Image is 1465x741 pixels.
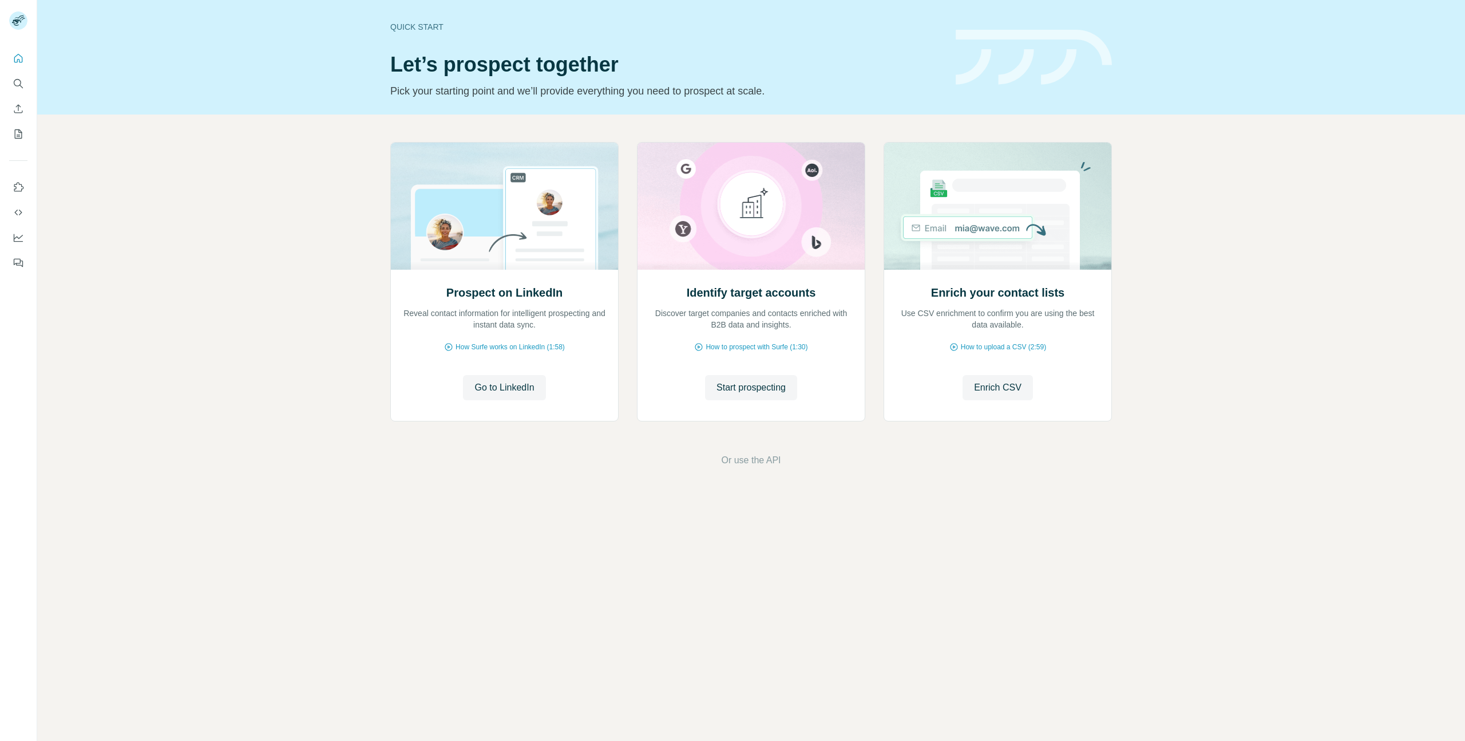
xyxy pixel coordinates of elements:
span: Enrich CSV [974,381,1021,395]
button: Use Surfe on LinkedIn [9,177,27,198]
span: Go to LinkedIn [474,381,534,395]
span: How to upload a CSV (2:59) [961,342,1046,352]
button: Or use the API [721,454,781,467]
span: How Surfe works on LinkedIn (1:58) [456,342,565,352]
button: Enrich CSV [9,98,27,119]
button: Search [9,73,27,94]
p: Reveal contact information for intelligent prospecting and instant data sync. [402,308,607,330]
button: Feedback [9,253,27,273]
button: Start prospecting [705,375,797,400]
h1: Let’s prospect together [390,53,942,76]
h2: Enrich your contact lists [931,285,1064,301]
span: How to prospect with Surfe (1:30) [706,342,807,352]
button: Go to LinkedIn [463,375,545,400]
p: Discover target companies and contacts enriched with B2B data and insights. [649,308,853,330]
img: Identify target accounts [637,143,865,270]
img: Prospect on LinkedIn [390,143,619,270]
div: Quick start [390,21,942,33]
p: Pick your starting point and we’ll provide everything you need to prospect at scale. [390,83,942,99]
p: Use CSV enrichment to confirm you are using the best data available. [896,308,1100,330]
button: Use Surfe API [9,202,27,223]
span: Start prospecting [716,381,786,395]
h2: Prospect on LinkedIn [446,285,563,301]
h2: Identify target accounts [687,285,816,301]
button: Quick start [9,48,27,69]
button: Dashboard [9,227,27,248]
button: Enrich CSV [963,375,1033,400]
img: banner [956,30,1112,85]
button: My lists [9,124,27,144]
img: Enrich your contact lists [884,143,1112,270]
